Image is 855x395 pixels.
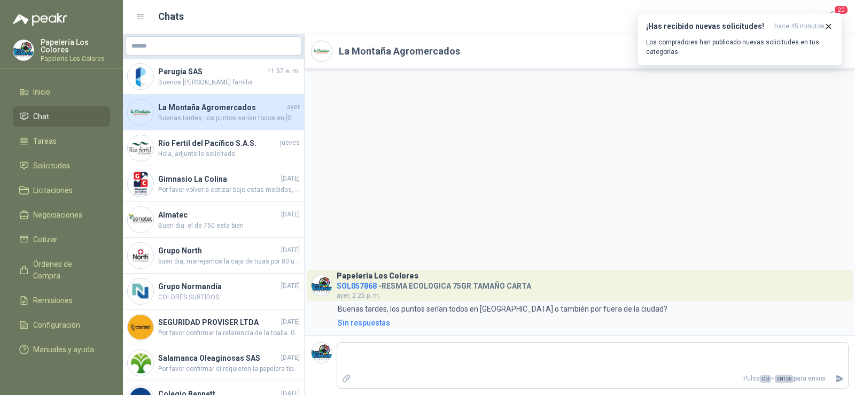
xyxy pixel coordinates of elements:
[280,138,300,148] span: jueves
[158,66,265,78] h4: Perugia SAS
[128,171,153,197] img: Company Logo
[128,207,153,233] img: Company Logo
[123,166,304,202] a: Company LogoGimnasio La Colina[DATE]Por favor volver a cotizar bajo estas medidas, gracias.
[158,102,285,113] h4: La Montaña Agromercados
[158,78,300,88] span: Buenos [PERSON_NAME] familia
[823,7,842,27] button: 20
[312,343,332,363] img: Company Logo
[128,99,153,125] img: Company Logo
[158,257,300,267] span: buen dia, manejamos la caja de tizas por 80 unds
[33,184,73,196] span: Licitaciones
[158,292,300,303] span: COLORES SURTIDOS
[13,131,110,151] a: Tareas
[123,274,304,309] a: Company LogoGrupo Normandía[DATE]COLORES SURTIDOS
[281,353,300,363] span: [DATE]
[33,86,50,98] span: Inicio
[33,111,49,122] span: Chat
[646,22,770,31] h3: ¡Has recibido nuevas solicitudes!
[123,238,304,274] a: Company LogoGrupo North[DATE]buen dia, manejamos la caja de tizas por 80 unds
[13,205,110,225] a: Negociaciones
[281,317,300,327] span: [DATE]
[830,369,848,388] button: Enviar
[158,9,184,24] h1: Chats
[123,202,304,238] a: Company LogoAlmatec[DATE]Buen dia. el de 750 esta bien
[158,221,300,231] span: Buen dia. el de 750 esta bien
[834,5,849,15] span: 20
[128,64,153,89] img: Company Logo
[281,281,300,291] span: [DATE]
[760,375,771,383] span: Ctrl
[128,135,153,161] img: Company Logo
[775,375,794,383] span: ENTER
[287,102,300,112] span: ayer
[774,22,825,31] span: hace 45 minutos
[158,364,300,374] span: Por favor confirmar si requieren la papelera tipo bandeja para escritorio o la papelera de piso. ...
[33,234,58,245] span: Cotizar
[13,315,110,335] a: Configuración
[158,149,300,159] span: Hola, adjunto lo solicitado
[336,317,849,329] a: Sin respuestas
[158,113,300,123] span: Buenas tardes, los puntos serían todos en [GEOGRAPHIC_DATA] o también por fuera de la ciudad?
[128,350,153,376] img: Company Logo
[158,328,300,338] span: Por favor confirmar la referencia de la toalla. Gracias
[123,345,304,381] a: Company LogoSalamanca Oleaginosas SAS[DATE]Por favor confirmar si requieren la papelera tipo band...
[13,339,110,360] a: Manuales y ayuda
[337,273,418,279] h3: Papeleria Los Colores
[13,40,34,60] img: Company Logo
[13,106,110,127] a: Chat
[338,317,390,329] div: Sin respuestas
[128,278,153,304] img: Company Logo
[33,135,57,147] span: Tareas
[41,38,110,53] p: Papelería Los Colores
[123,95,304,130] a: Company LogoLa Montaña AgromercadosayerBuenas tardes, los puntos serían todos en [GEOGRAPHIC_DATA...
[13,156,110,176] a: Solicitudes
[158,316,279,328] h4: SEGURIDAD PROVISER LTDA
[281,174,300,184] span: [DATE]
[355,369,831,388] p: Pulsa + para enviar
[338,303,667,315] p: Buenas tardes, los puntos serían todos en [GEOGRAPHIC_DATA] o también por fuera de la ciudad?
[637,13,842,66] button: ¡Has recibido nuevas solicitudes!hace 45 minutos Los compradores han publicado nuevas solicitudes...
[128,314,153,340] img: Company Logo
[13,180,110,200] a: Licitaciones
[123,309,304,345] a: Company LogoSEGURIDAD PROVISER LTDA[DATE]Por favor confirmar la referencia de la toalla. Gracias
[158,352,279,364] h4: Salamanca Oleaginosas SAS
[41,56,110,62] p: Papeleria Los Colores
[13,290,110,311] a: Remisiones
[337,369,355,388] label: Adjuntar archivos
[158,185,300,195] span: Por favor volver a cotizar bajo estas medidas, gracias.
[646,37,833,57] p: Los compradores han publicado nuevas solicitudes en tus categorías.
[281,245,300,255] span: [DATE]
[337,292,380,299] span: ayer, 2:25 p. m.
[13,82,110,102] a: Inicio
[312,41,332,61] img: Company Logo
[158,281,279,292] h4: Grupo Normandía
[128,243,153,268] img: Company Logo
[33,295,73,306] span: Remisiones
[13,13,67,26] img: Logo peakr
[123,130,304,166] a: Company LogoRio Fertil del Pacífico S.A.S.juevesHola, adjunto lo solicitado
[337,279,531,289] h4: - RESMA ECOLOGICA 75GR TAMAÑO CARTA
[13,229,110,250] a: Cotizar
[339,44,460,59] h2: La Montaña Agromercados
[158,173,279,185] h4: Gimnasio La Colina
[33,258,100,282] span: Órdenes de Compra
[312,275,332,296] img: Company Logo
[123,59,304,95] a: Company LogoPerugia SAS11:57 a. m.Buenos [PERSON_NAME] familia
[33,209,82,221] span: Negociaciones
[158,209,279,221] h4: Almatec
[33,160,70,172] span: Solicitudes
[33,319,80,331] span: Configuración
[13,254,110,286] a: Órdenes de Compra
[267,66,300,76] span: 11:57 a. m.
[337,282,377,290] span: SOL057868
[158,137,278,149] h4: Rio Fertil del Pacífico S.A.S.
[158,245,279,257] h4: Grupo North
[281,210,300,220] span: [DATE]
[33,344,94,355] span: Manuales y ayuda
